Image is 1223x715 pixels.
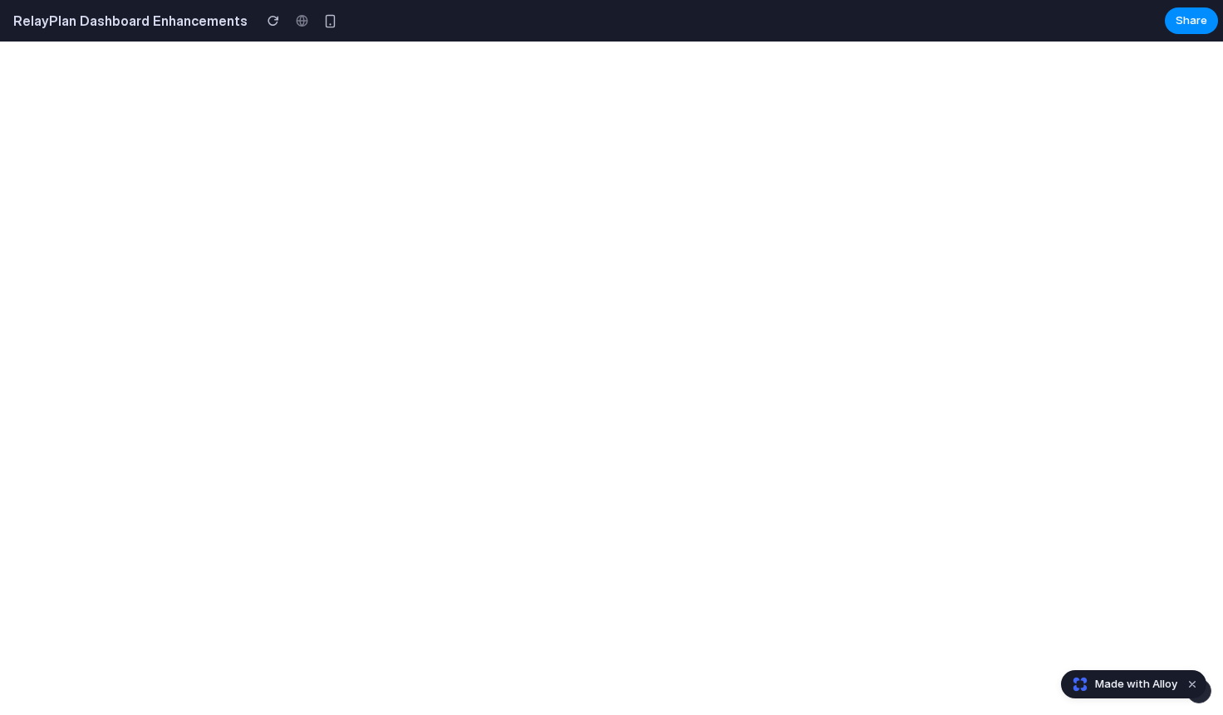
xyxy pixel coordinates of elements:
[1176,12,1207,29] span: Share
[1062,676,1179,693] a: Made with Alloy
[7,11,248,31] h2: RelayPlan Dashboard Enhancements
[1182,674,1202,694] button: Dismiss watermark
[1095,676,1177,693] span: Made with Alloy
[1165,7,1218,34] button: Share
